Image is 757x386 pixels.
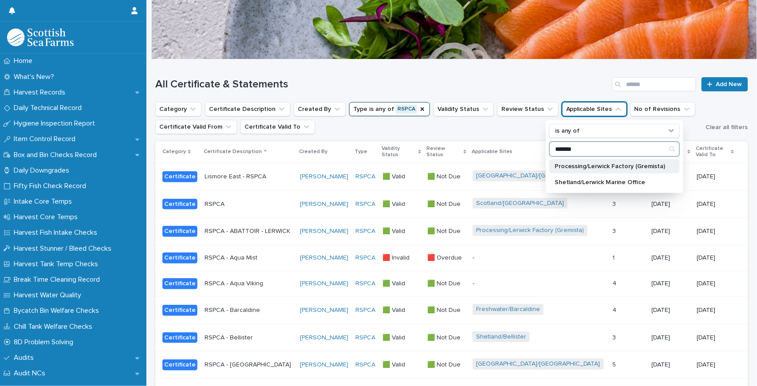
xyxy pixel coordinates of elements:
a: Scotland/[GEOGRAPHIC_DATA] [476,200,564,207]
a: RSPCA [355,280,375,288]
p: [DATE] [697,280,734,288]
p: [DATE] [652,361,690,369]
a: [PERSON_NAME] [300,228,348,235]
a: RSPCA [355,254,375,262]
a: [PERSON_NAME] [300,361,348,369]
a: Add New [702,77,748,91]
div: Certificate [162,305,197,316]
p: Shetland/Lerwick Marine Office [555,179,666,185]
p: 🟩 Not Due [427,171,462,181]
a: [GEOGRAPHIC_DATA]/[GEOGRAPHIC_DATA] [476,360,600,368]
tr: CertificateRSPCA - Aqua Viking[PERSON_NAME] RSPCA 🟩 Valid🟩 Valid 🟩 Not Due🟩 Not Due -44 [DATE][DATE] [155,271,748,296]
input: Search [550,142,679,156]
p: Lismore East - RSPCA [205,173,293,181]
p: RSPCA - ABATTOIR - LERWICK [205,228,293,235]
a: [PERSON_NAME] [300,201,348,208]
p: Certificate Valid To [696,144,729,160]
div: Certificate [162,171,197,182]
button: Validity Status [434,102,494,116]
p: 🟩 Valid [382,199,407,208]
p: RSPCA - [GEOGRAPHIC_DATA] [205,361,293,369]
p: 4 [613,305,619,314]
div: Certificate [162,332,197,343]
a: RSPCA [355,173,375,181]
a: RSPCA [355,334,375,342]
div: Certificate [162,199,197,210]
p: Certificate Description [204,147,262,157]
p: 3 [613,199,618,208]
a: Shetland/Bellister [476,333,526,341]
a: [PERSON_NAME] [300,334,348,342]
p: Review Status [426,144,461,160]
p: Break Time Cleaning Record [10,276,107,284]
p: 3 [613,226,618,235]
p: Box and Bin Checks Record [10,151,104,159]
a: Processing/Lerwick Factory (Gremista) [476,227,584,234]
p: Daily Technical Record [10,104,89,112]
p: - [473,280,606,288]
a: RSPCA [355,307,375,314]
p: Category [162,147,186,157]
p: 🟥 Invalid [382,252,411,262]
tr: CertificateRSPCA - ABATTOIR - LERWICK[PERSON_NAME] RSPCA 🟩 Valid🟩 Valid 🟩 Not Due🟩 Not Due Proces... [155,218,748,245]
p: Harvest Records [10,88,72,97]
div: Search [549,142,680,157]
p: Processing/Lerwick Factory (Gremista) [555,163,666,169]
p: 🟥 Overdue [427,252,464,262]
p: Hygiene Inspection Report [10,119,102,128]
button: Certificate Valid From [155,120,237,134]
p: 🟩 Valid [382,332,407,342]
p: Harvest Core Temps [10,213,85,221]
button: Review Status [497,102,559,116]
p: Harvest Tank Temp Checks [10,260,105,268]
p: 4 [613,278,619,288]
div: Certificate [162,278,197,289]
p: 🟩 Valid [382,226,407,235]
p: 🟩 Valid [382,305,407,314]
a: [PERSON_NAME] [300,307,348,314]
tr: CertificateRSPCA[PERSON_NAME] RSPCA 🟩 Valid🟩 Valid 🟩 Not Due🟩 Not Due Scotland/[GEOGRAPHIC_DATA] ... [155,190,748,218]
button: Created By [294,102,346,116]
div: Certificate [162,252,197,264]
p: [DATE] [697,228,734,235]
p: 🟩 Not Due [427,278,462,288]
p: RSPCA - Bellister [205,334,293,342]
a: RSPCA [355,228,375,235]
p: [DATE] [697,173,734,181]
p: RSPCA - Aqua Mist [205,254,293,262]
a: RSPCA [355,361,375,369]
p: Validity Status [382,144,416,160]
div: Search [612,77,696,91]
p: 🟩 Not Due [427,226,462,235]
div: Certificate [162,359,197,370]
p: Type [355,147,367,157]
p: RSPCA - Barcaldine [205,307,293,314]
p: RSPCA - Aqua Viking [205,280,293,288]
div: Certificate [162,226,197,237]
p: [DATE] [697,254,734,262]
p: 🟩 Valid [382,171,407,181]
p: 5 [613,359,618,369]
p: Daily Downgrades [10,166,76,175]
button: Certificate Description [205,102,290,116]
p: Chill Tank Welfare Checks [10,323,99,331]
p: Applicable Sites [472,147,513,157]
p: 🟩 Not Due [427,359,462,369]
p: [DATE] [697,361,734,369]
p: [DATE] [652,307,690,314]
p: Home [10,57,39,65]
p: Item Control Record [10,135,83,143]
button: Certificate Valid To [241,120,315,134]
p: Fifty Fish Check Record [10,182,93,190]
a: [PERSON_NAME] [300,280,348,288]
p: Harvest Water Quality [10,291,88,299]
a: [PERSON_NAME] [300,254,348,262]
tr: CertificateRSPCA - [GEOGRAPHIC_DATA][PERSON_NAME] RSPCA 🟩 Valid🟩 Valid 🟩 Not Due🟩 Not Due [GEOGRA... [155,351,748,379]
tr: CertificateRSPCA - Barcaldine[PERSON_NAME] RSPCA 🟩 Valid🟩 Valid 🟩 Not Due🟩 Not Due Freshwater/Bar... [155,296,748,324]
span: Clear all filters [706,124,748,130]
p: Intake Core Temps [10,197,79,206]
p: Harvest Stunner / Bleed Checks [10,244,118,253]
p: Audit NCs [10,369,52,378]
button: Category [155,102,201,116]
tr: CertificateRSPCA - Aqua Mist[PERSON_NAME] RSPCA 🟥 Invalid🟥 Invalid 🟥 Overdue🟥 Overdue -11 [DATE][... [155,245,748,271]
